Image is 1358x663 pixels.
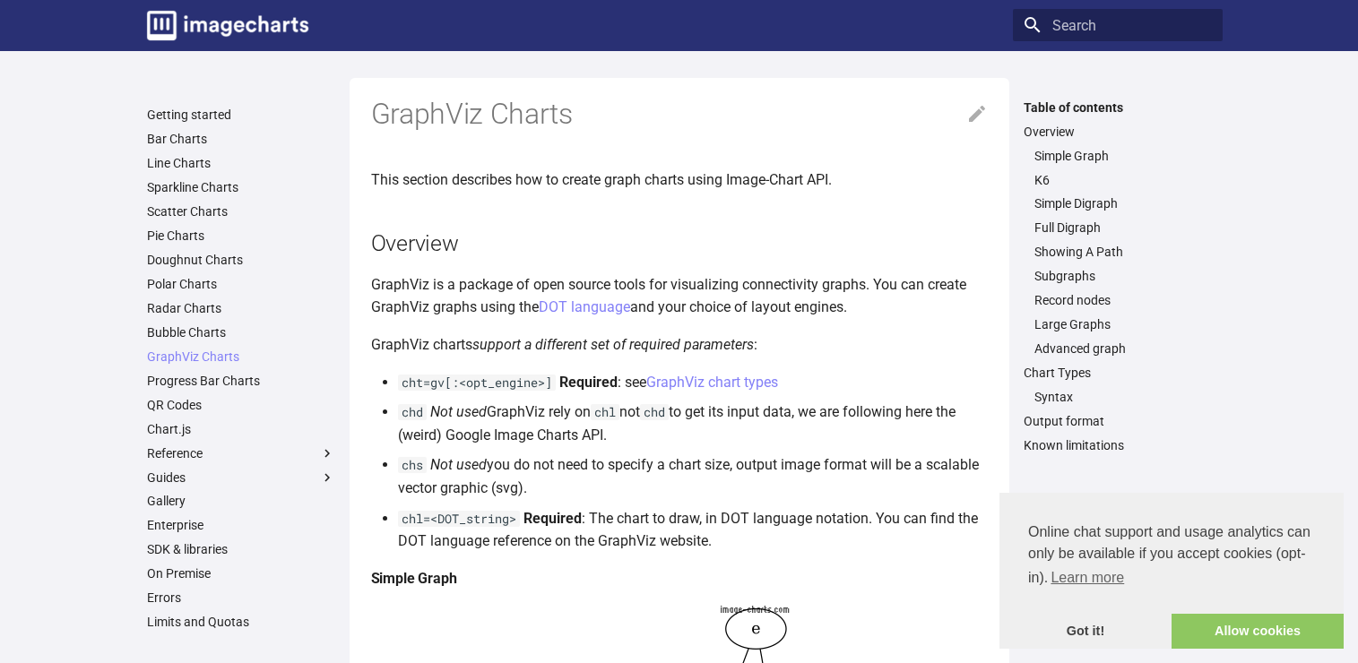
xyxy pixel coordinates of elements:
strong: Required [559,374,618,391]
a: Bubble Charts [147,324,335,340]
a: Doughnut Charts [147,252,335,268]
a: Enterprise [147,517,335,533]
a: Progress Bar Charts [147,373,335,389]
a: dismiss cookie message [999,614,1172,650]
a: Chart Types [1024,365,1212,381]
a: On Premise [147,565,335,581]
p: GraphViz rely on not to get its input data, we are following here the (weird) Google Image Charts... [398,400,988,446]
a: Sparkline Charts [147,179,335,195]
nav: Table of contents [1013,99,1223,453]
code: chl [591,404,619,420]
a: Simple Graph [1034,148,1212,164]
em: Not used [430,403,487,420]
a: Showing A Path [1034,244,1212,260]
a: Radar Charts [147,300,335,316]
p: GraphViz charts : [371,333,988,357]
code: chl=<DOT_string> [398,511,520,527]
label: Reference [147,445,335,461]
code: cht=gv[:<opt_engine>] [398,375,556,391]
a: Output format [1024,413,1212,429]
p: you do not need to specify a chart size, output image format will be a scalable vector graphic (s... [398,453,988,499]
em: Not used [430,456,487,473]
a: Getting started [147,107,335,123]
a: Chart.js [147,421,335,437]
a: Status Page [147,638,335,654]
label: Table of contents [1013,99,1223,116]
a: SDK & libraries [147,541,335,557]
a: Line Charts [147,155,335,171]
a: Full Digraph [1034,220,1212,236]
label: Guides [147,469,335,486]
a: Record nodes [1034,292,1212,308]
a: Known limitations [1024,437,1212,453]
a: K6 [1034,172,1212,188]
a: Advanced graph [1034,340,1212,357]
a: Bar Charts [147,131,335,147]
strong: Required [523,510,582,527]
input: Search [1013,9,1223,41]
p: This section describes how to create graph charts using Image-Chart API. [371,168,988,192]
a: GraphViz Charts [147,349,335,365]
div: cookieconsent [999,493,1344,649]
a: Polar Charts [147,276,335,292]
a: Simple Digraph [1034,195,1212,211]
img: logo [147,11,308,40]
a: Syntax [1034,389,1212,405]
code: chs [398,457,427,473]
h2: Overview [371,228,988,259]
a: Errors [147,590,335,606]
a: Subgraphs [1034,268,1212,284]
nav: Overview [1024,148,1212,357]
code: chd [640,404,669,420]
h1: GraphViz Charts [371,96,988,133]
a: Image-Charts documentation [140,4,316,47]
p: : see [398,371,988,394]
p: GraphViz is a package of open source tools for visualizing connectivity graphs. You can create Gr... [371,273,988,319]
h4: Simple Graph [371,567,988,590]
a: GraphViz chart types [646,374,778,391]
a: allow cookies [1172,614,1344,650]
a: Limits and Quotas [147,614,335,630]
em: support a different set of required parameters [472,336,754,353]
a: Scatter Charts [147,203,335,220]
span: Online chat support and usage analytics can only be available if you accept cookies (opt-in). [1028,521,1315,591]
a: Gallery [147,493,335,509]
p: : The chart to draw, in DOT language notation. You can find the DOT language reference on the Gra... [398,507,988,553]
nav: Chart Types [1024,389,1212,405]
a: QR Codes [147,397,335,413]
a: Pie Charts [147,228,335,244]
a: Large Graphs [1034,316,1212,332]
code: chd [398,404,427,420]
a: Overview [1024,124,1212,140]
a: DOT language [539,298,630,315]
a: learn more about cookies [1048,564,1127,591]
